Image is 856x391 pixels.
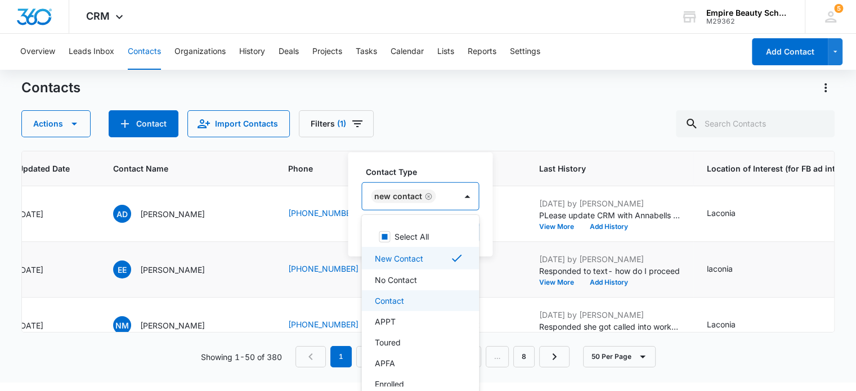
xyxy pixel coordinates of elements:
[295,346,570,367] nav: Pagination
[113,316,131,334] span: NM
[140,320,205,331] p: [PERSON_NAME]
[513,346,535,367] a: Page 8
[330,346,352,367] em: 1
[17,320,86,331] div: [DATE]
[706,8,788,17] div: account name
[288,163,362,174] span: Phone
[817,79,835,97] button: Actions
[113,205,225,223] div: Contact Name - Annabell Daniels - Select to Edit Field
[375,274,417,286] p: No Contact
[539,321,680,332] p: Responded she got called into work early and forgot appt, wanted 1pm [DATE] but no response after...
[113,205,131,223] span: AD
[539,279,582,286] button: View More
[21,79,80,96] h1: Contacts
[113,316,225,334] div: Contact Name - Natalie Marcoullier - Select to Edit Field
[374,192,422,200] div: New Contact
[140,264,205,276] p: [PERSON_NAME]
[539,265,680,277] p: Responded to text- how do I proceed
[86,10,110,22] span: CRM
[288,263,379,276] div: Phone - +16037831065 - Select to Edit Field
[375,336,401,348] p: Toured
[288,263,358,275] a: [PHONE_NUMBER]
[539,253,680,265] p: [DATE] by [PERSON_NAME]
[288,318,358,330] a: [PHONE_NUMBER]
[288,318,379,332] div: Phone - (603) 393-4105 - Select to Edit Field
[510,34,540,70] button: Settings
[707,318,756,332] div: Location of Interest (for FB ad integration) - Laconia - Select to Edit Field
[539,223,582,230] button: View More
[707,207,756,221] div: Location of Interest (for FB ad integration) - Laconia - Select to Edit Field
[583,346,656,367] button: 50 Per Page
[356,34,377,70] button: Tasks
[239,34,265,70] button: History
[676,110,835,137] input: Search Contacts
[539,346,570,367] a: Next Page
[582,279,636,286] button: Add History
[707,318,736,330] div: Laconia
[539,163,664,174] span: Last History
[288,207,358,219] a: [PHONE_NUMBER]
[539,197,680,209] p: [DATE] by [PERSON_NAME]
[69,34,114,70] button: Leads Inbox
[391,34,424,70] button: Calendar
[299,110,374,137] button: Filters
[707,263,733,275] div: laconia
[834,4,843,13] span: 5
[337,120,346,128] span: (1)
[395,231,429,242] p: Select All
[201,351,282,363] p: Showing 1-50 of 380
[539,309,680,321] p: [DATE] by [PERSON_NAME]
[17,208,86,220] div: [DATE]
[539,209,680,221] p: PLease update CRM with Annabells phone number and email address
[356,346,378,367] a: Page 2
[422,192,432,200] div: Remove New Contact
[288,207,379,221] div: Phone - (603) 520-0146 - Select to Edit Field
[437,34,454,70] button: Lists
[375,316,396,327] p: APPT
[375,252,423,264] p: New Contact
[109,110,178,137] button: Add Contact
[366,166,483,178] label: Contact Type
[20,34,55,70] button: Overview
[17,163,70,174] span: Updated Date
[707,207,736,219] div: Laconia
[174,34,226,70] button: Organizations
[279,34,299,70] button: Deals
[706,17,788,25] div: account id
[187,110,290,137] button: Import Contacts
[752,38,828,65] button: Add Contact
[113,163,245,174] span: Contact Name
[17,264,86,276] div: [DATE]
[113,260,131,278] span: EE
[21,110,91,137] button: Actions
[312,34,342,70] button: Projects
[375,295,404,307] p: Contact
[468,34,496,70] button: Reports
[113,260,225,278] div: Contact Name - Elizabeth Ellinger - Select to Edit Field
[582,223,636,230] button: Add History
[834,4,843,13] div: notifications count
[375,357,395,369] p: APFA
[375,378,404,390] p: Enrolled
[128,34,161,70] button: Contacts
[140,208,205,220] p: [PERSON_NAME]
[707,263,753,276] div: Location of Interest (for FB ad integration) - laconia - Select to Edit Field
